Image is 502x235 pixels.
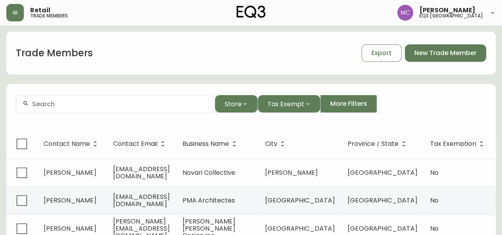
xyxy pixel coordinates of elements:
[348,141,398,146] span: Province / State
[362,44,402,62] button: Export
[183,196,235,205] span: PMA Architectes
[430,140,487,147] span: Tax Exemption
[265,224,335,233] span: [GEOGRAPHIC_DATA]
[44,224,96,233] span: [PERSON_NAME]
[267,99,304,109] span: Tax Exempt
[348,196,417,205] span: [GEOGRAPHIC_DATA]
[414,49,477,57] span: New Trade Member
[30,7,50,13] span: Retail
[16,46,93,60] h1: Trade Members
[419,7,475,13] span: [PERSON_NAME]
[320,95,377,113] button: More Filters
[237,6,266,18] img: logo
[265,168,318,177] span: [PERSON_NAME]
[113,164,170,181] span: [EMAIL_ADDRESS][DOMAIN_NAME]
[183,168,235,177] span: Novari Collective
[215,95,258,113] button: Store
[265,141,277,146] span: City
[419,13,483,18] h5: eq3 [GEOGRAPHIC_DATA]
[405,44,486,62] button: New Trade Member
[397,5,413,21] img: 6dbdb61c5655a9a555815750a11666cc
[183,141,229,146] span: Business Name
[348,140,409,147] span: Province / State
[430,141,476,146] span: Tax Exemption
[348,168,417,177] span: [GEOGRAPHIC_DATA]
[32,100,208,108] input: Search
[430,224,439,233] span: No
[265,196,335,205] span: [GEOGRAPHIC_DATA]
[371,49,392,57] span: Export
[113,141,158,146] span: Contact Email
[44,168,96,177] span: [PERSON_NAME]
[258,95,320,113] button: Tax Exempt
[225,99,242,109] span: Store
[430,196,439,205] span: No
[113,140,168,147] span: Contact Email
[44,141,90,146] span: Contact Name
[265,140,288,147] span: City
[348,224,417,233] span: [GEOGRAPHIC_DATA]
[30,13,68,18] h5: trade members
[44,140,100,147] span: Contact Name
[183,140,239,147] span: Business Name
[430,168,439,177] span: No
[44,196,96,205] span: [PERSON_NAME]
[330,99,367,108] span: More Filters
[113,192,170,208] span: [EMAIL_ADDRESS][DOMAIN_NAME]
